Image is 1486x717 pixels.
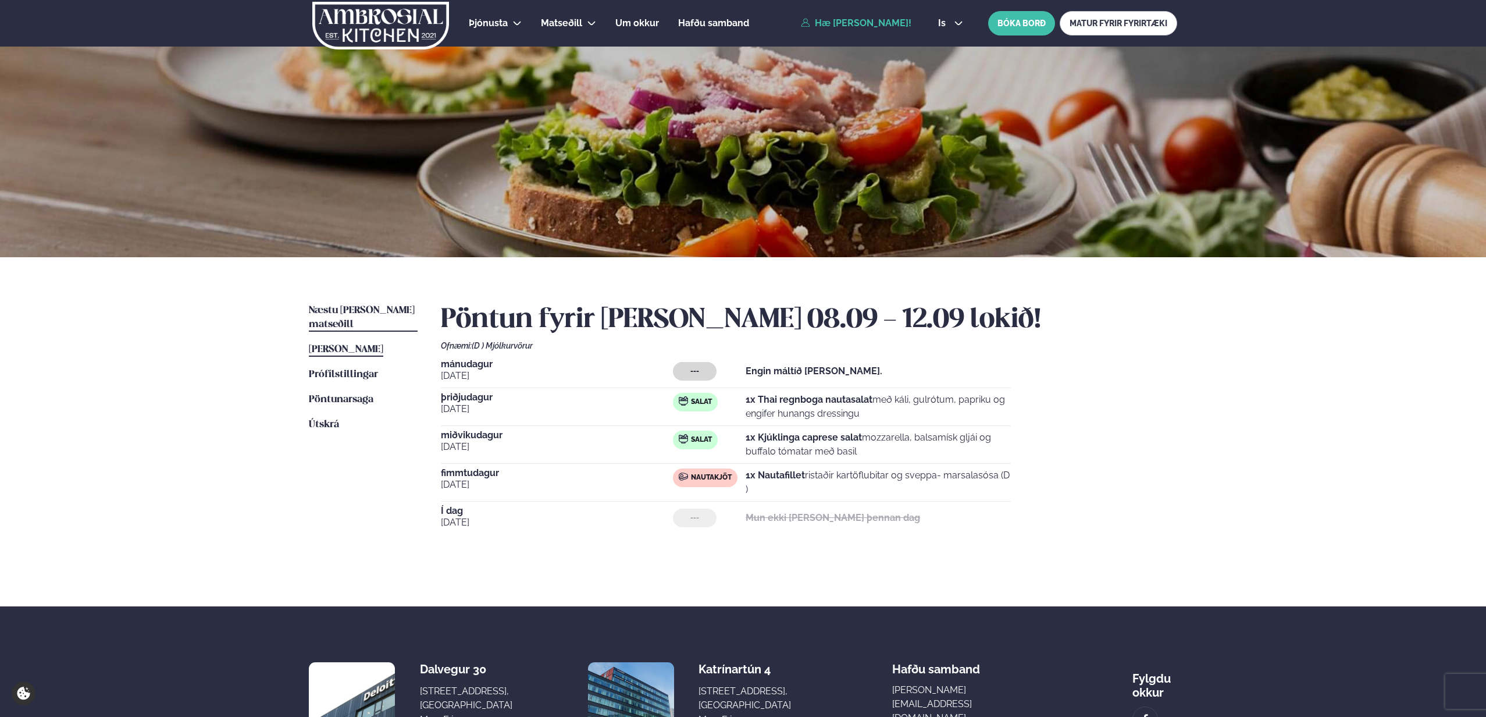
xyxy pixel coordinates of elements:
[746,470,805,481] strong: 1x Nautafillet
[746,468,1011,496] p: ristaðir kartöflubitar og sveppa- marsalasósa (D )
[615,16,659,30] a: Um okkur
[1132,662,1177,700] div: Fylgdu okkur
[541,17,582,29] span: Matseðill
[441,402,673,416] span: [DATE]
[441,360,673,369] span: mánudagur
[690,513,699,523] span: ---
[309,395,373,404] span: Pöntunarsaga
[679,396,688,406] img: salad.svg
[892,653,980,676] span: Hafðu samband
[678,17,749,29] span: Hafðu samband
[441,431,673,440] span: miðvikudagur
[699,684,791,712] div: [STREET_ADDRESS], [GEOGRAPHIC_DATA]
[1060,11,1177,36] a: MATUR FYRIR FYRIRTÆKI
[746,432,862,443] strong: 1x Kjúklinga caprese salat
[441,468,673,478] span: fimmtudagur
[615,17,659,29] span: Um okkur
[469,17,508,29] span: Þjónusta
[441,440,673,454] span: [DATE]
[929,19,972,28] button: is
[420,662,512,676] div: Dalvegur 30
[441,478,673,492] span: [DATE]
[541,16,582,30] a: Matseðill
[311,2,450,49] img: logo
[309,345,383,354] span: [PERSON_NAME]
[679,434,688,443] img: salad.svg
[746,394,872,405] strong: 1x Thai regnboga nautasalat
[801,18,911,29] a: Hæ [PERSON_NAME]!
[988,11,1055,36] button: BÓKA BORÐ
[472,341,533,350] span: (D ) Mjólkurvörur
[679,472,688,481] img: beef.svg
[746,393,1011,421] p: með káli, gulrótum, papriku og engifer hunangs dressingu
[691,473,732,482] span: Nautakjöt
[309,418,339,432] a: Útskrá
[691,435,712,445] span: Salat
[746,512,920,523] strong: Mun ekki [PERSON_NAME] þennan dag
[469,16,508,30] a: Þjónusta
[746,365,882,377] strong: Engin máltíð [PERSON_NAME].
[309,304,418,332] a: Næstu [PERSON_NAME] matseðill
[678,16,749,30] a: Hafðu samband
[309,393,373,407] a: Pöntunarsaga
[420,684,512,712] div: [STREET_ADDRESS], [GEOGRAPHIC_DATA]
[309,370,378,379] span: Prófílstillingar
[441,369,673,383] span: [DATE]
[441,341,1177,350] div: Ofnæmi:
[309,368,378,382] a: Prófílstillingar
[690,367,699,376] span: ---
[699,662,791,676] div: Katrínartún 4
[441,304,1177,336] h2: Pöntun fyrir [PERSON_NAME] 08.09 - 12.09 lokið!
[746,431,1011,459] p: mozzarella, balsamísk gljái og buffalo tómatar með basil
[441,393,673,402] span: þriðjudagur
[309,306,415,329] span: Næstu [PERSON_NAME] matseðill
[691,397,712,407] span: Salat
[309,343,383,357] a: [PERSON_NAME]
[441,506,673,516] span: Í dag
[938,19,949,28] span: is
[309,420,339,430] span: Útskrá
[12,681,35,705] a: Cookie settings
[441,516,673,530] span: [DATE]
